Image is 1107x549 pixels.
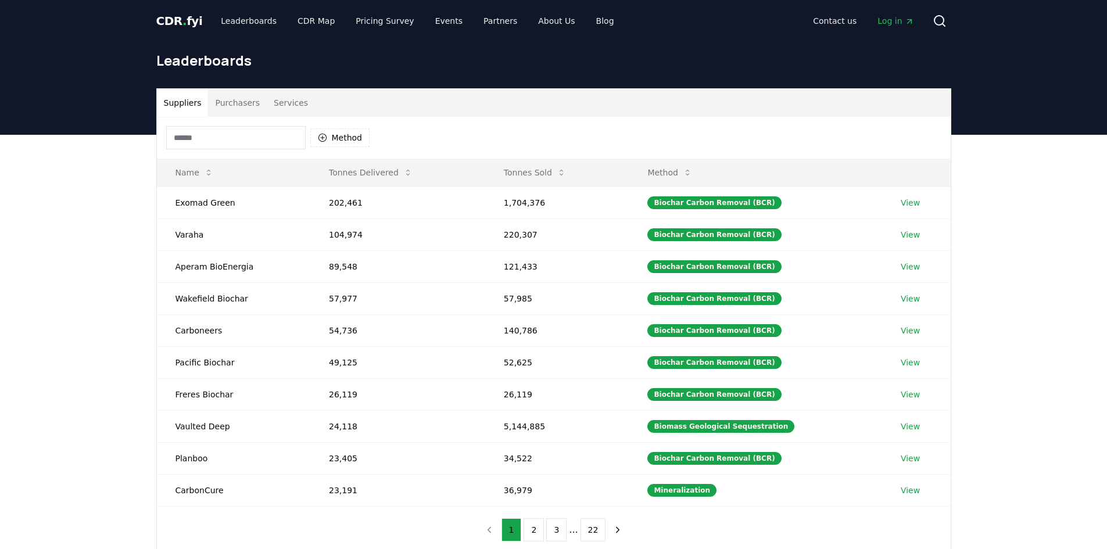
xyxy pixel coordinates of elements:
[638,161,701,184] button: Method
[310,410,485,442] td: 24,118
[485,250,629,282] td: 121,433
[901,389,920,400] a: View
[157,186,310,218] td: Exomad Green
[485,378,629,410] td: 26,119
[320,161,422,184] button: Tonnes Delivered
[901,293,920,304] a: View
[804,10,866,31] a: Contact us
[157,442,310,474] td: Planboo
[901,357,920,368] a: View
[157,474,310,506] td: CarbonCure
[310,346,485,378] td: 49,125
[157,378,310,410] td: Freres Biochar
[647,484,716,497] div: Mineralization
[182,14,187,28] span: .
[901,325,920,336] a: View
[647,356,781,369] div: Biochar Carbon Removal (BCR)
[647,292,781,305] div: Biochar Carbon Removal (BCR)
[608,518,628,541] button: next page
[901,453,920,464] a: View
[474,10,526,31] a: Partners
[157,218,310,250] td: Varaha
[212,10,623,31] nav: Main
[901,485,920,496] a: View
[157,250,310,282] td: Aperam BioEnergia
[581,518,606,541] button: 22
[569,523,578,537] li: ...
[524,518,544,541] button: 2
[310,474,485,506] td: 23,191
[901,261,920,272] a: View
[157,346,310,378] td: Pacific Biochar
[310,378,485,410] td: 26,119
[804,10,923,31] nav: Main
[485,346,629,378] td: 52,625
[485,442,629,474] td: 34,522
[647,388,781,401] div: Biochar Carbon Removal (BCR)
[208,89,267,117] button: Purchasers
[310,218,485,250] td: 104,974
[157,282,310,314] td: Wakefield Biochar
[901,229,920,241] a: View
[485,186,629,218] td: 1,704,376
[877,15,913,27] span: Log in
[485,314,629,346] td: 140,786
[212,10,286,31] a: Leaderboards
[346,10,423,31] a: Pricing Survey
[485,474,629,506] td: 36,979
[485,282,629,314] td: 57,985
[310,282,485,314] td: 57,977
[647,228,781,241] div: Biochar Carbon Removal (BCR)
[647,324,781,337] div: Biochar Carbon Removal (BCR)
[310,128,370,147] button: Method
[156,13,203,29] a: CDR.fyi
[647,420,794,433] div: Biomass Geological Sequestration
[156,14,203,28] span: CDR fyi
[587,10,624,31] a: Blog
[310,186,485,218] td: 202,461
[485,218,629,250] td: 220,307
[647,196,781,209] div: Biochar Carbon Removal (BCR)
[647,452,781,465] div: Biochar Carbon Removal (BCR)
[156,51,951,70] h1: Leaderboards
[288,10,344,31] a: CDR Map
[426,10,472,31] a: Events
[546,518,567,541] button: 3
[310,442,485,474] td: 23,405
[868,10,923,31] a: Log in
[529,10,584,31] a: About Us
[901,421,920,432] a: View
[901,197,920,209] a: View
[310,250,485,282] td: 89,548
[310,314,485,346] td: 54,736
[485,410,629,442] td: 5,144,885
[157,410,310,442] td: Vaulted Deep
[501,518,522,541] button: 1
[157,89,209,117] button: Suppliers
[157,314,310,346] td: Carboneers
[166,161,223,184] button: Name
[267,89,315,117] button: Services
[647,260,781,273] div: Biochar Carbon Removal (BCR)
[495,161,575,184] button: Tonnes Sold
